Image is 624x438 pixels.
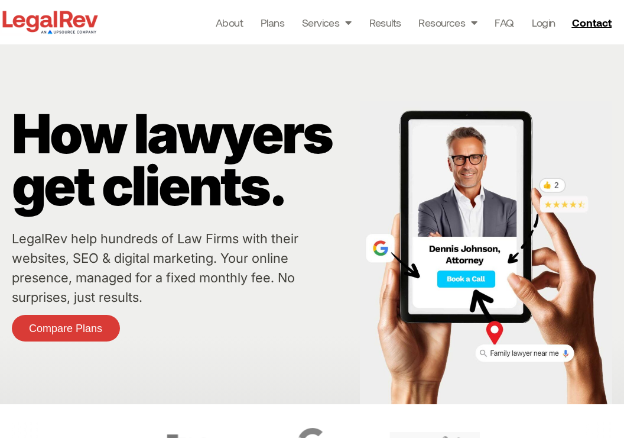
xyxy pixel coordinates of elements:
a: Plans [261,14,284,31]
span: Contact [572,17,612,28]
a: Login [532,14,555,31]
a: Resources [418,14,477,31]
p: How lawyers get clients. [12,108,354,212]
a: Compare Plans [12,315,120,342]
a: About [216,14,243,31]
a: LegalRev help hundreds of Law Firms with their websites, SEO & digital marketing. Your online pre... [12,231,298,305]
nav: Menu [216,14,555,31]
a: FAQ [495,14,513,31]
a: Contact [567,13,619,32]
span: Compare Plans [29,323,102,334]
a: Services [302,14,352,31]
a: Results [369,14,401,31]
